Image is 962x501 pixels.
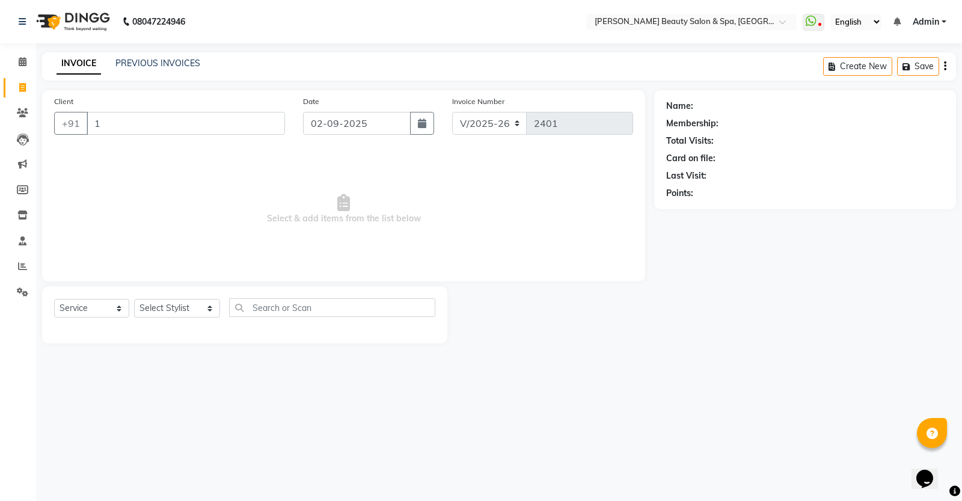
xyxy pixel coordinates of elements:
img: logo [31,5,113,38]
span: Admin [913,16,939,28]
input: Search by Name/Mobile/Email/Code [87,112,285,135]
a: PREVIOUS INVOICES [115,58,200,69]
label: Client [54,96,73,107]
div: Points: [666,187,693,200]
label: Date [303,96,319,107]
button: Save [897,57,939,76]
div: Membership: [666,117,718,130]
div: Name: [666,100,693,112]
button: Create New [823,57,892,76]
iframe: chat widget [911,453,950,489]
span: Select & add items from the list below [54,149,633,269]
div: Total Visits: [666,135,714,147]
div: Card on file: [666,152,715,165]
b: 08047224946 [132,5,185,38]
input: Search or Scan [229,298,435,317]
button: +91 [54,112,88,135]
a: INVOICE [57,53,101,75]
label: Invoice Number [452,96,504,107]
div: Last Visit: [666,170,706,182]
